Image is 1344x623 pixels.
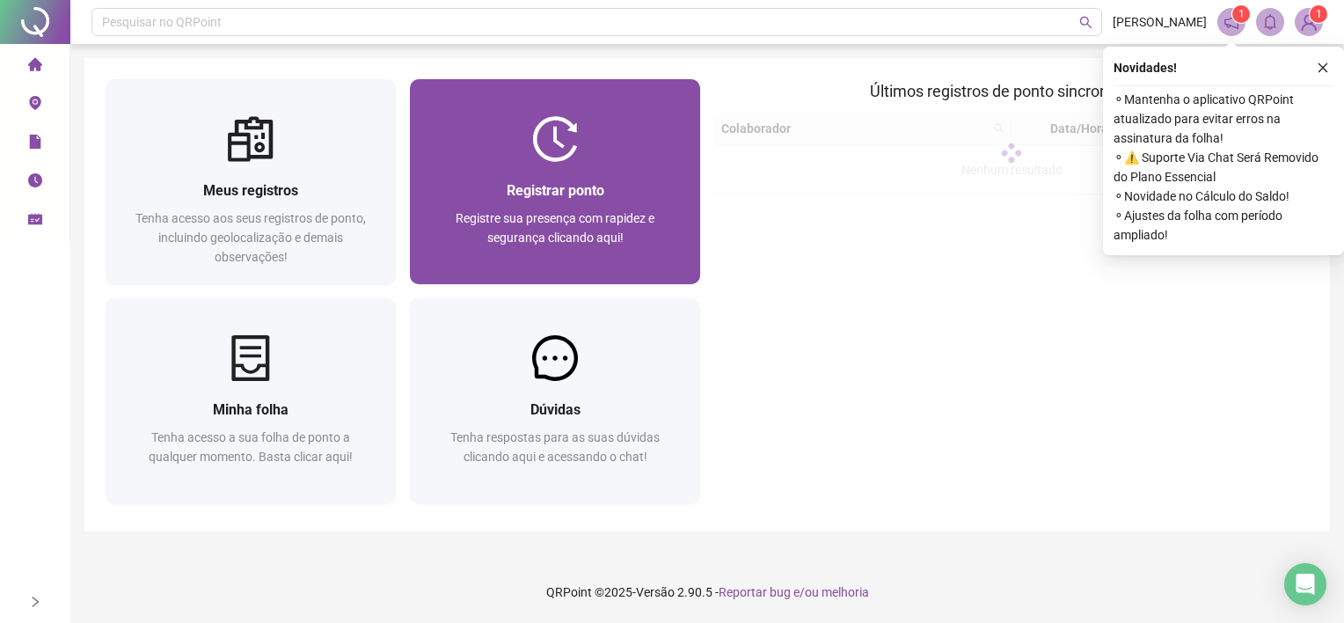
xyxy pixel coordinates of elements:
span: Últimos registros de ponto sincronizados [870,82,1154,100]
span: Tenha acesso aos seus registros de ponto, incluindo geolocalização e demais observações! [135,211,366,264]
span: [PERSON_NAME] [1113,12,1207,32]
span: search [1079,16,1092,29]
span: schedule [28,204,42,239]
span: file [28,127,42,162]
sup: 1 [1232,5,1250,23]
footer: QRPoint © 2025 - 2.90.5 - [70,561,1344,623]
span: bell [1262,14,1278,30]
span: ⚬ Novidade no Cálculo do Saldo! [1114,187,1333,206]
span: environment [28,88,42,123]
a: Meus registrosTenha acesso aos seus registros de ponto, incluindo geolocalização e demais observa... [106,79,396,284]
a: DúvidasTenha respostas para as suas dúvidas clicando aqui e acessando o chat! [410,298,700,503]
span: home [28,49,42,84]
span: ⚬ ⚠️ Suporte Via Chat Será Removido do Plano Essencial [1114,148,1333,187]
span: close [1317,62,1329,74]
span: right [29,596,41,608]
span: Tenha acesso a sua folha de ponto a qualquer momento. Basta clicar aqui! [149,430,353,464]
span: notification [1223,14,1239,30]
span: Registre sua presença com rapidez e segurança clicando aqui! [456,211,654,245]
span: 1 [1238,8,1245,20]
span: Minha folha [213,401,289,418]
span: ⚬ Mantenha o aplicativo QRPoint atualizado para evitar erros na assinatura da folha! [1114,90,1333,148]
span: Versão [636,585,675,599]
span: Registrar ponto [507,182,604,199]
img: 84900 [1296,9,1322,35]
span: Novidades ! [1114,58,1177,77]
a: Minha folhaTenha acesso a sua folha de ponto a qualquer momento. Basta clicar aqui! [106,298,396,503]
span: Dúvidas [530,401,581,418]
span: 1 [1316,8,1322,20]
div: Open Intercom Messenger [1284,563,1326,605]
span: Meus registros [203,182,298,199]
span: clock-circle [28,165,42,201]
sup: Atualize o seu contato no menu Meus Dados [1310,5,1327,23]
a: Registrar pontoRegistre sua presença com rapidez e segurança clicando aqui! [410,79,700,284]
span: Tenha respostas para as suas dúvidas clicando aqui e acessando o chat! [450,430,660,464]
span: Reportar bug e/ou melhoria [719,585,869,599]
span: ⚬ Ajustes da folha com período ampliado! [1114,206,1333,245]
